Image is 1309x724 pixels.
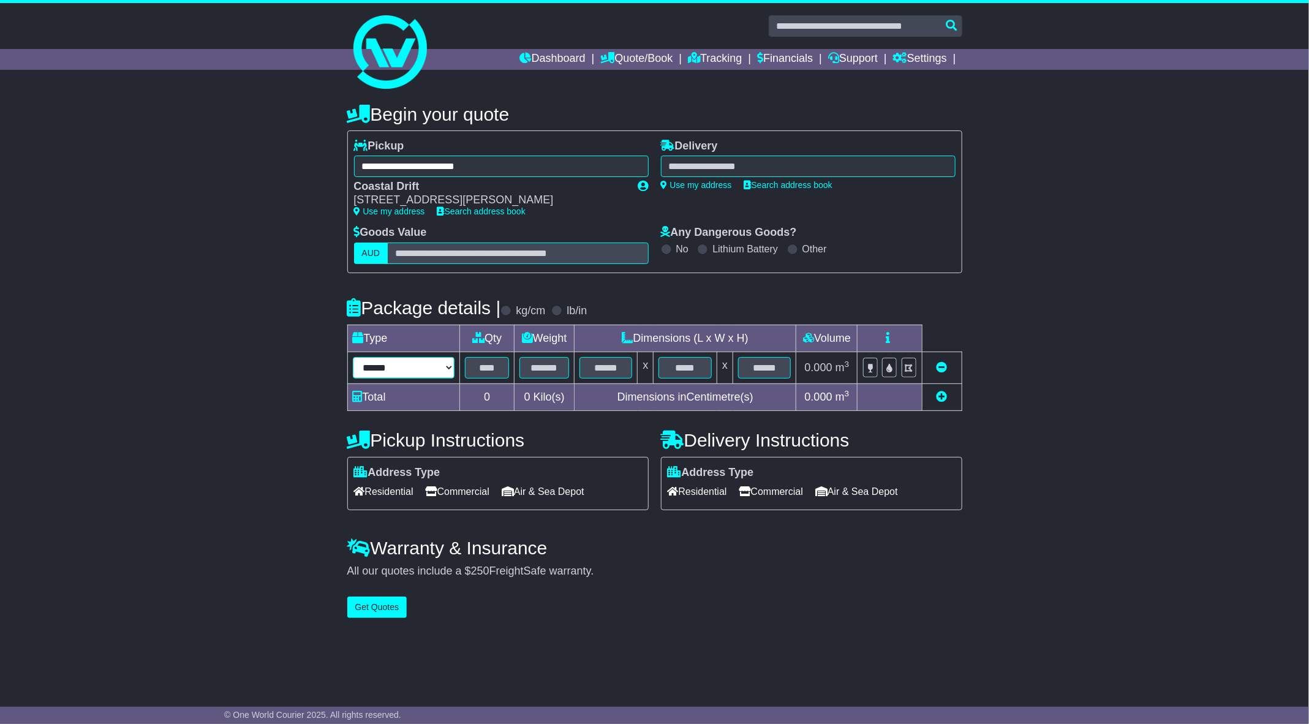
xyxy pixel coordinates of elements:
[757,49,813,70] a: Financials
[937,361,948,374] a: Remove this item
[805,391,832,403] span: 0.000
[712,243,778,255] label: Lithium Battery
[828,49,878,70] a: Support
[520,49,586,70] a: Dashboard
[347,597,407,618] button: Get Quotes
[471,565,489,577] span: 250
[354,466,440,480] label: Address Type
[347,325,459,352] td: Type
[347,565,962,578] div: All our quotes include a $ FreightSafe warranty.
[347,430,649,450] h4: Pickup Instructions
[893,49,947,70] a: Settings
[574,325,796,352] td: Dimensions (L x W x H)
[638,352,654,383] td: x
[515,383,575,410] td: Kilo(s)
[661,226,797,239] label: Any Dangerous Goods?
[524,391,530,403] span: 0
[354,180,626,194] div: Coastal Drift
[688,49,742,70] a: Tracking
[502,482,584,501] span: Air & Sea Depot
[805,361,832,374] span: 0.000
[802,243,827,255] label: Other
[516,304,545,318] label: kg/cm
[836,361,850,374] span: m
[668,482,727,501] span: Residential
[354,194,626,207] div: [STREET_ADDRESS][PERSON_NAME]
[744,180,832,190] a: Search address book
[347,104,962,124] h4: Begin your quote
[739,482,803,501] span: Commercial
[459,325,514,352] td: Qty
[354,226,427,239] label: Goods Value
[661,140,718,153] label: Delivery
[347,383,459,410] td: Total
[437,206,526,216] a: Search address book
[354,140,404,153] label: Pickup
[937,391,948,403] a: Add new item
[836,391,850,403] span: m
[661,180,732,190] a: Use my address
[567,304,587,318] label: lb/in
[676,243,688,255] label: No
[661,430,962,450] h4: Delivery Instructions
[717,352,733,383] td: x
[224,710,401,720] span: © One World Courier 2025. All rights reserved.
[845,360,850,369] sup: 3
[668,466,754,480] label: Address Type
[796,325,858,352] td: Volume
[354,206,425,216] a: Use my address
[354,482,413,501] span: Residential
[600,49,673,70] a: Quote/Book
[515,325,575,352] td: Weight
[815,482,898,501] span: Air & Sea Depot
[354,243,388,264] label: AUD
[347,298,501,318] h4: Package details |
[845,389,850,398] sup: 3
[459,383,514,410] td: 0
[574,383,796,410] td: Dimensions in Centimetre(s)
[347,538,962,558] h4: Warranty & Insurance
[426,482,489,501] span: Commercial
